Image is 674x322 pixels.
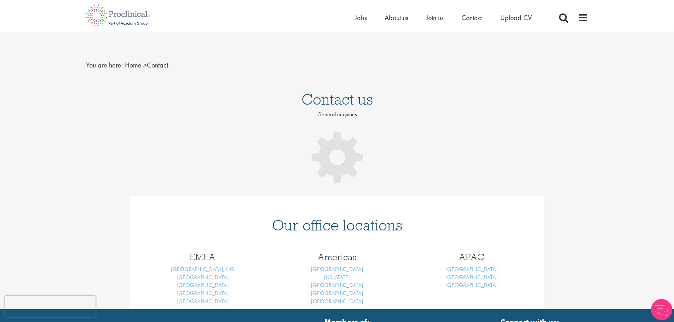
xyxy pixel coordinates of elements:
img: Chatbot [651,299,672,320]
a: [GEOGRAPHIC_DATA] [445,281,498,289]
a: Join us [426,13,444,22]
a: breadcrumb link to Home [125,60,142,70]
span: Contact [125,60,168,70]
h1: Our office locations [141,217,534,233]
span: You are here: [86,60,123,70]
h3: EMEA [141,252,265,262]
a: Jobs [355,13,367,22]
a: [GEOGRAPHIC_DATA] [177,289,229,297]
span: > [143,60,147,70]
a: [GEOGRAPHIC_DATA] [311,289,363,297]
a: [GEOGRAPHIC_DATA] [177,274,229,281]
a: [GEOGRAPHIC_DATA] [177,298,229,305]
h3: APAC [410,252,534,262]
a: [GEOGRAPHIC_DATA] [311,281,363,289]
a: Contact [461,13,483,22]
a: [GEOGRAPHIC_DATA], HQ [171,265,235,273]
h3: Americas [275,252,399,262]
a: [GEOGRAPHIC_DATA] [311,265,363,273]
a: [US_STATE] [324,274,350,281]
a: About us [385,13,408,22]
a: [GEOGRAPHIC_DATA] [445,265,498,273]
a: Upload CV [500,13,532,22]
iframe: reCAPTCHA [5,296,96,317]
a: [GEOGRAPHIC_DATA] [445,274,498,281]
a: [GEOGRAPHIC_DATA] [177,281,229,289]
a: [GEOGRAPHIC_DATA] [311,298,363,305]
